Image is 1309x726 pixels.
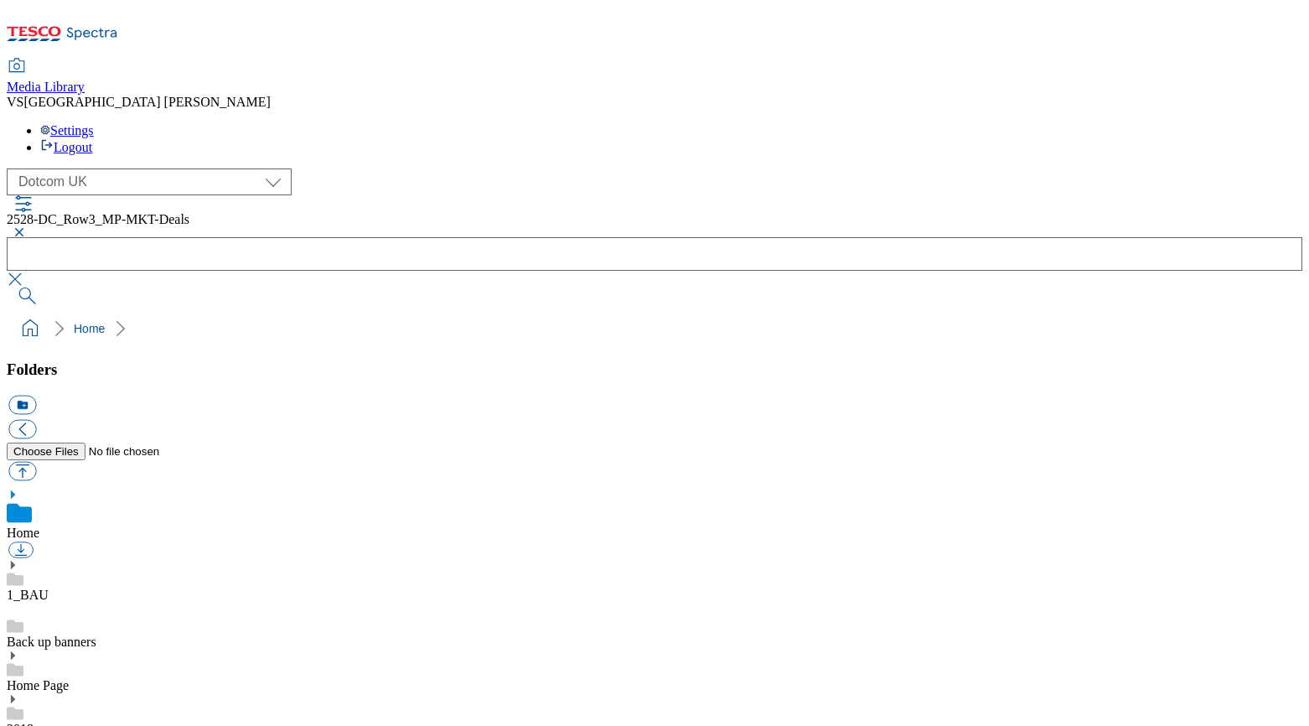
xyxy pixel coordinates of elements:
[23,95,270,109] span: [GEOGRAPHIC_DATA] [PERSON_NAME]
[7,80,85,94] span: Media Library
[7,678,69,692] a: Home Page
[40,140,92,154] a: Logout
[7,526,39,540] a: Home
[7,313,1302,345] nav: breadcrumb
[7,635,96,649] a: Back up banners
[7,360,1302,379] h3: Folders
[7,95,23,109] span: VS
[7,60,85,95] a: Media Library
[7,588,49,602] a: 1_BAU
[17,315,44,342] a: home
[74,322,105,335] a: Home
[7,212,189,226] span: 2528-DC_Row3_MP-MKT-Deals
[40,123,94,137] a: Settings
